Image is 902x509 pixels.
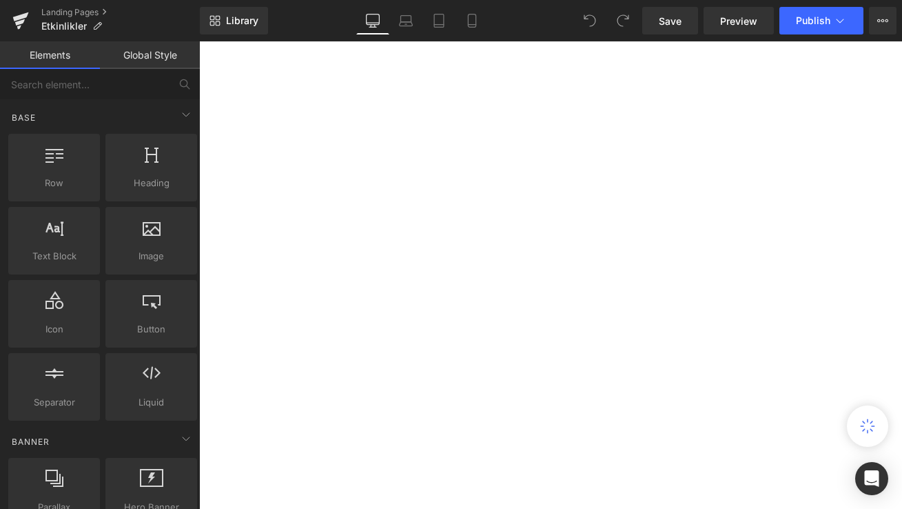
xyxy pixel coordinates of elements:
[455,7,489,34] a: Mobile
[10,111,37,124] span: Base
[12,176,96,190] span: Row
[110,395,193,410] span: Liquid
[796,15,830,26] span: Publish
[41,21,87,32] span: Etkinlikler
[720,14,757,28] span: Preview
[110,322,193,337] span: Button
[226,14,258,27] span: Library
[422,7,455,34] a: Tablet
[779,7,863,34] button: Publish
[110,176,193,190] span: Heading
[659,14,681,28] span: Save
[100,41,200,69] a: Global Style
[704,7,774,34] a: Preview
[869,7,896,34] button: More
[41,7,200,18] a: Landing Pages
[12,322,96,337] span: Icon
[12,395,96,410] span: Separator
[10,435,51,448] span: Banner
[200,7,268,34] a: New Library
[855,462,888,495] div: Open Intercom Messenger
[576,7,604,34] button: Undo
[389,7,422,34] a: Laptop
[110,249,193,263] span: Image
[12,249,96,263] span: Text Block
[609,7,637,34] button: Redo
[356,7,389,34] a: Desktop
